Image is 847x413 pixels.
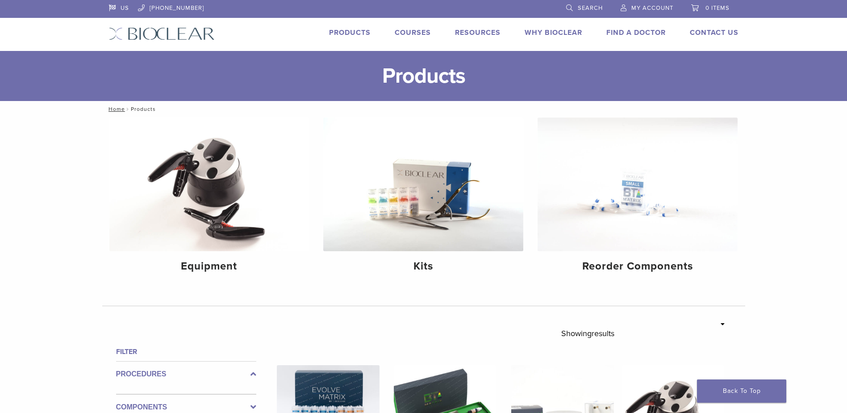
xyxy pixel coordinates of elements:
a: Equipment [109,118,309,280]
a: Back To Top [697,379,786,403]
label: Procedures [116,369,256,379]
a: Products [329,28,371,37]
h4: Reorder Components [545,258,730,274]
img: Reorder Components [538,118,738,251]
span: My Account [631,4,673,12]
a: Kits [323,118,523,280]
a: Reorder Components [538,118,738,280]
img: Equipment [109,118,309,251]
h4: Equipment [117,258,302,274]
h4: Kits [330,258,516,274]
h4: Filter [116,346,256,357]
img: Kits [323,118,523,251]
nav: Products [102,101,745,117]
label: Components [116,402,256,413]
span: Search [578,4,603,12]
a: Resources [455,28,501,37]
a: Find A Doctor [606,28,666,37]
a: Home [106,106,125,112]
span: / [125,107,131,111]
a: Courses [395,28,431,37]
span: 0 items [705,4,730,12]
p: Showing results [561,324,614,343]
img: Bioclear [109,27,215,40]
a: Why Bioclear [525,28,582,37]
a: Contact Us [690,28,739,37]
